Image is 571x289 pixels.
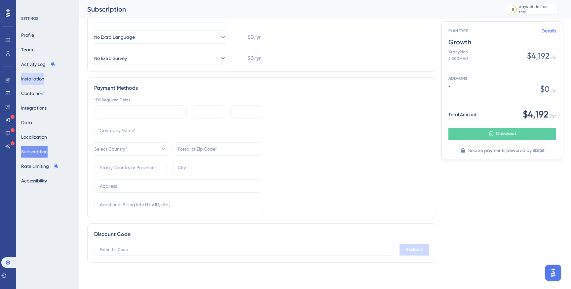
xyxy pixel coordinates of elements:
[100,127,258,134] input: Company Name*
[94,54,127,62] span: No Extra Survey
[448,37,556,47] span: Growth
[94,84,429,92] div: Payment Methods
[448,76,467,81] span: ADD-ONS
[551,55,556,60] span: / yr
[21,29,34,41] button: Profile
[448,49,468,55] span: Yearly Plan
[448,56,468,61] span: 2,000 MAU
[21,16,75,21] div: SETTINGS
[94,30,226,44] button: No Extra Language
[236,108,261,116] iframe: Ram för säker inmatning av CVC-kod
[448,111,476,119] span: Total Amount
[94,142,167,156] button: Select Country*
[543,263,563,283] iframe: UserGuiding AI Assistant Launcher
[21,102,47,114] button: Integrations
[21,58,56,70] button: Activity Log
[94,97,263,103] div: *Fill Required Fields
[100,164,161,171] input: State, Country or Province
[21,146,48,158] button: Subscription
[512,7,514,12] div: 8
[540,84,550,94] span: $ 0
[198,108,222,116] iframe: Ram för inmatning av säkert utgångsdatum
[519,4,555,15] div: days left in free trial
[247,54,261,62] span: $0/yr
[405,246,423,254] span: Redeem
[21,117,32,128] button: Data
[100,201,258,208] input: Additional Billing Info (Tax ID, etc.)
[550,112,556,120] span: / yr
[247,33,261,41] span: $0/yr
[527,51,550,61] span: $4,192
[542,27,556,35] a: Details
[448,128,556,140] button: Checkout
[21,73,44,85] button: Installation
[94,145,127,153] span: Select Country*
[94,230,429,238] div: Discount Code
[448,28,542,33] span: PLAN TYPE
[100,182,258,190] input: Address
[100,108,184,116] iframe: Ram för inmatning av säkert kortnummer
[496,130,516,138] span: Checkout
[178,145,258,153] input: Postal or Zip Code*
[21,160,59,172] button: Rate Limiting
[400,244,429,256] button: Redeem
[21,131,47,143] button: Localization
[21,175,47,187] button: Accessibility
[87,5,488,14] div: Subscription
[94,52,226,65] button: No Extra Survey
[21,44,33,56] button: Team
[94,33,135,41] span: No Extra Language
[523,108,549,121] span: $4,192
[551,88,556,93] span: / yr
[468,146,532,154] span: Secure payments powered by
[448,84,540,89] span: -
[21,87,44,99] button: Containers
[100,247,389,252] input: Enter the Code
[178,164,258,171] input: City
